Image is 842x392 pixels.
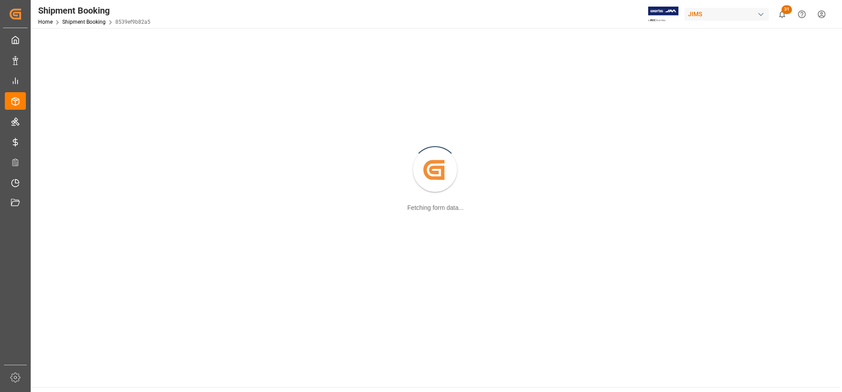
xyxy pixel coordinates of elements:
div: JIMS [685,8,769,21]
a: Shipment Booking [62,19,106,25]
img: Exertis%20JAM%20-%20Email%20Logo.jpg_1722504956.jpg [648,7,678,22]
button: Help Center [792,4,812,24]
div: Shipment Booking [38,4,150,17]
button: JIMS [685,6,772,22]
a: Home [38,19,53,25]
button: show 31 new notifications [772,4,792,24]
span: 31 [781,5,792,14]
div: Fetching form data... [407,203,464,212]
